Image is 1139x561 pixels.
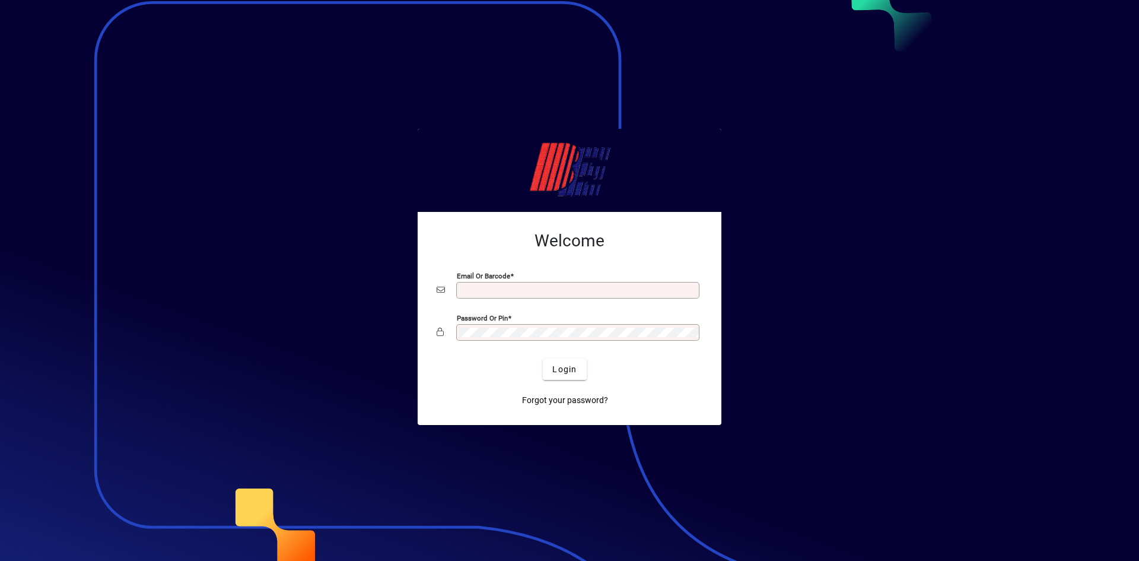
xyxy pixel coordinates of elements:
mat-label: Email or Barcode [457,272,510,280]
a: Forgot your password? [517,389,613,411]
span: Forgot your password? [522,394,608,407]
h2: Welcome [437,231,702,251]
span: Login [552,363,577,376]
mat-label: Password or Pin [457,314,508,322]
button: Login [543,359,586,380]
